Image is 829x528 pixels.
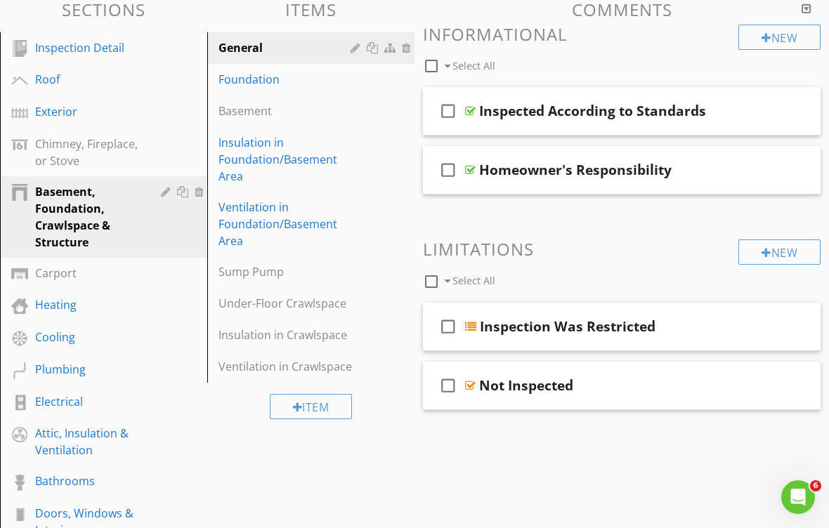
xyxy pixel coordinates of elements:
[218,39,355,56] div: General
[479,161,672,178] div: Homeowner's Responsibility
[35,329,141,345] div: Cooling
[437,369,459,402] i: check_box_outline_blank
[480,318,655,335] div: Inspection Was Restricted
[810,480,821,491] span: 6
[423,239,821,258] h3: Limitations
[218,295,355,312] div: Under-Floor Crawlspace
[218,358,355,375] div: Ventilation in Crawlspace
[35,473,141,489] div: Bathrooms
[35,71,141,88] div: Roof
[781,480,815,514] iframe: Intercom live chat
[35,425,141,458] div: Attic, Insulation & Ventilation
[218,71,355,88] div: Foundation
[218,199,355,249] div: Ventilation in Foundation/Basement Area
[270,394,353,419] div: Item
[35,296,141,313] div: Heating
[35,103,141,120] div: Exterior
[423,25,821,44] h3: Informational
[437,310,459,343] i: check_box_outline_blank
[35,361,141,378] div: Plumbing
[35,393,141,410] div: Electrical
[452,59,495,72] span: Select All
[35,265,141,282] div: Carport
[437,153,459,187] i: check_box_outline_blank
[479,377,573,394] div: Not Inspected
[738,25,821,50] div: New
[738,239,821,265] div: New
[452,274,495,287] span: Select All
[218,326,355,343] div: Insulation in Crawlspace
[218,263,355,280] div: Sump Pump
[35,39,141,56] div: Inspection Detail
[437,94,459,128] i: check_box_outline_blank
[218,103,355,119] div: Basement
[35,136,141,169] div: Chimney, Fireplace, or Stove
[35,183,141,251] div: Basement, Foundation, Crawlspace & Structure
[479,103,706,119] div: Inspected According to Standards
[218,134,355,185] div: Insulation in Foundation/Basement Area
